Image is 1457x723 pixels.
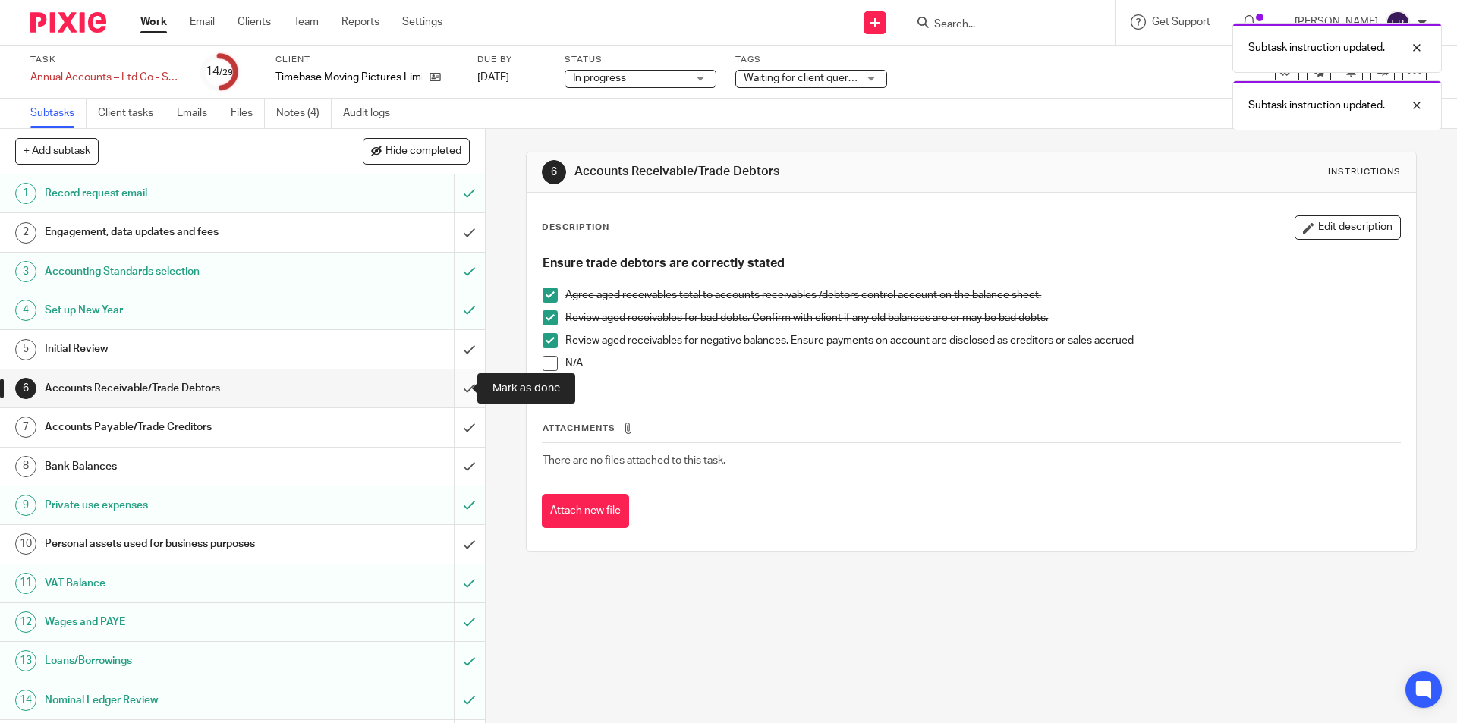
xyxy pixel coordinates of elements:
[565,333,1399,348] p: Review aged receivables for negative balances. Ensure payments on account are disclosed as credit...
[45,221,307,244] h1: Engagement, data updates and fees
[177,99,219,128] a: Emails
[15,533,36,555] div: 10
[573,73,626,83] span: In progress
[477,72,509,83] span: [DATE]
[565,54,716,66] label: Status
[206,63,233,80] div: 14
[45,572,307,595] h1: VAT Balance
[30,99,87,128] a: Subtasks
[15,300,36,321] div: 4
[543,424,615,432] span: Attachments
[543,257,785,269] strong: Ensure trade debtors are correctly stated
[565,356,1399,371] p: N/A
[30,70,182,85] div: Annual Accounts – Ltd Co - Software
[45,455,307,478] h1: Bank Balances
[30,54,182,66] label: Task
[45,533,307,555] h1: Personal assets used for business purposes
[30,12,106,33] img: Pixie
[542,494,629,528] button: Attach new file
[45,494,307,517] h1: Private use expenses
[275,70,422,85] p: Timebase Moving Pictures Limited
[140,14,167,30] a: Work
[275,54,458,66] label: Client
[45,182,307,205] h1: Record request email
[15,261,36,282] div: 3
[1248,98,1385,113] p: Subtask instruction updated.
[543,455,725,466] span: There are no files attached to this task.
[402,14,442,30] a: Settings
[15,573,36,594] div: 11
[542,160,566,184] div: 6
[15,495,36,516] div: 9
[15,611,36,633] div: 12
[565,288,1399,303] p: Agree aged receivables total to accounts receivables /debtors control account on the balance sheet.
[45,260,307,283] h1: Accounting Standards selection
[294,14,319,30] a: Team
[238,14,271,30] a: Clients
[15,650,36,671] div: 13
[15,378,36,399] div: 6
[15,138,99,164] button: + Add subtask
[45,416,307,439] h1: Accounts Payable/Trade Creditors
[219,68,233,77] small: /29
[98,99,165,128] a: Client tasks
[231,99,265,128] a: Files
[1248,40,1385,55] p: Subtask instruction updated.
[276,99,332,128] a: Notes (4)
[565,310,1399,325] p: Review aged receivables for bad debts. Confirm with client if any old balances are or may be bad ...
[15,417,36,438] div: 7
[45,611,307,633] h1: Wages and PAYE
[45,299,307,322] h1: Set up New Year
[15,183,36,204] div: 1
[15,456,36,477] div: 8
[1295,215,1401,240] button: Edit description
[1328,166,1401,178] div: Instructions
[45,689,307,712] h1: Nominal Ledger Review
[190,14,215,30] a: Email
[45,338,307,360] h1: Initial Review
[45,377,307,400] h1: Accounts Receivable/Trade Debtors
[45,649,307,672] h1: Loans/Borrowings
[15,339,36,360] div: 5
[1386,11,1410,35] img: svg%3E
[542,222,609,234] p: Description
[343,99,401,128] a: Audit logs
[341,14,379,30] a: Reports
[477,54,546,66] label: Due by
[15,222,36,244] div: 2
[385,146,461,158] span: Hide completed
[363,138,470,164] button: Hide completed
[15,690,36,711] div: 14
[574,164,1004,180] h1: Accounts Receivable/Trade Debtors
